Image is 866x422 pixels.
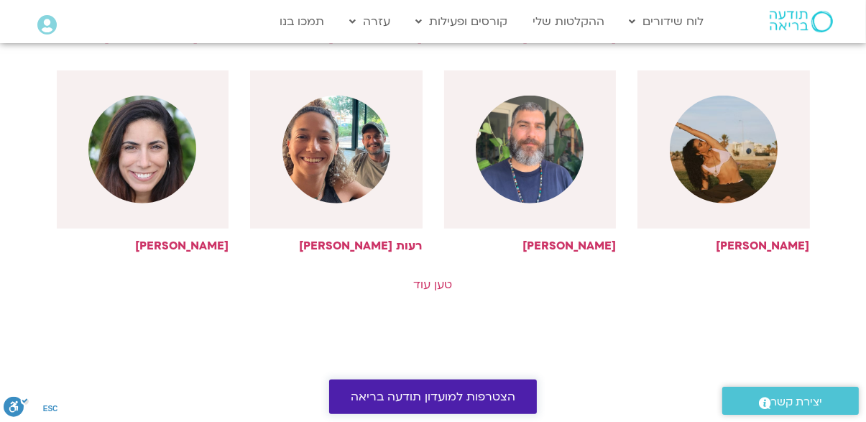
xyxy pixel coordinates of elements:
[250,31,423,44] h6: [PERSON_NAME]
[250,239,423,252] h6: רעות [PERSON_NAME]
[722,387,859,415] a: יצירת קשר
[57,70,229,252] a: [PERSON_NAME]
[408,8,515,35] a: קורסים ופעילות
[88,96,196,203] img: %D7%99%D7%95%D7%91%D7%9C-%D7%94%D7%A8%D7%99-%D7%A2%D7%9E%D7%95%D7%93-%D7%9E%D7%A8%D7%A6%D7%94.jpeg
[250,70,423,252] a: רעות [PERSON_NAME]
[272,8,331,35] a: תמכו בנו
[444,239,617,252] h6: [PERSON_NAME]
[622,8,711,35] a: לוח שידורים
[770,11,833,32] img: תודעה בריאה
[282,96,390,203] img: %D7%A8%D7%A2%D7%95%D7%AA-%D7%95%D7%90%D7%95%D7%9C%D7%99-%D7%A2%D7%9E%D7%95%D7%93-%D7%9E%D7%A8%D7%...
[637,239,810,252] h6: [PERSON_NAME]
[57,239,229,252] h6: [PERSON_NAME]
[444,31,617,44] h6: [PERSON_NAME]
[771,393,823,412] span: יצירת קשר
[476,96,584,203] img: %D7%A9%D7%99%D7%9E%D7%99-%D7%A7%D7%A8%D7%99%D7%99%D7%96%D7%9E%D7%9F-%D7%91%D7%A1%D7%99%D7%A1.jpeg
[342,8,397,35] a: עזרה
[525,8,612,35] a: ההקלטות שלי
[351,390,515,403] span: הצטרפות למועדון תודעה בריאה
[444,70,617,252] a: [PERSON_NAME]
[637,70,810,252] a: [PERSON_NAME]
[329,380,537,414] a: הצטרפות למועדון תודעה בריאה
[670,96,778,203] img: WhatsApp-Image-2025-06-20-at-15.00.59.jpeg
[414,277,453,293] a: טען עוד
